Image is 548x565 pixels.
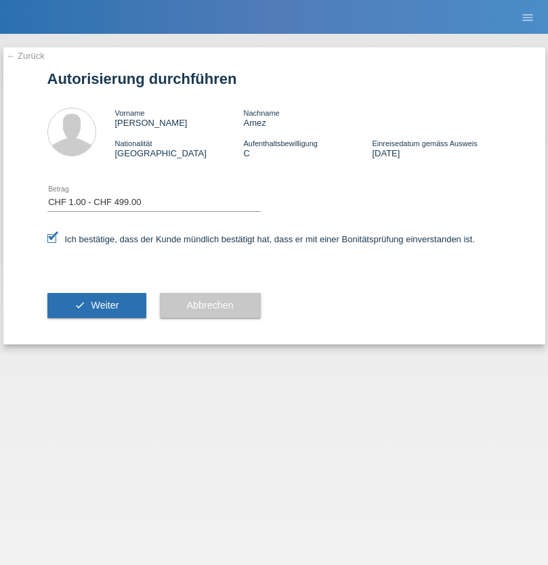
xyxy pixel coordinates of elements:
[115,138,244,158] div: [GEOGRAPHIC_DATA]
[514,13,541,21] a: menu
[521,11,534,24] i: menu
[243,138,372,158] div: C
[47,70,501,87] h1: Autorisierung durchführen
[115,109,145,117] span: Vorname
[372,138,501,158] div: [DATE]
[47,234,476,244] label: Ich bestätige, dass der Kunde mündlich bestätigt hat, dass er mit einer Bonitätsprüfung einversta...
[187,300,234,311] span: Abbrechen
[7,51,45,61] a: ← Zurück
[115,139,152,148] span: Nationalität
[243,108,372,128] div: Amez
[75,300,85,311] i: check
[160,293,261,319] button: Abbrechen
[372,139,477,148] span: Einreisedatum gemäss Ausweis
[243,109,279,117] span: Nachname
[47,293,146,319] button: check Weiter
[243,139,317,148] span: Aufenthaltsbewilligung
[115,108,244,128] div: [PERSON_NAME]
[91,300,119,311] span: Weiter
